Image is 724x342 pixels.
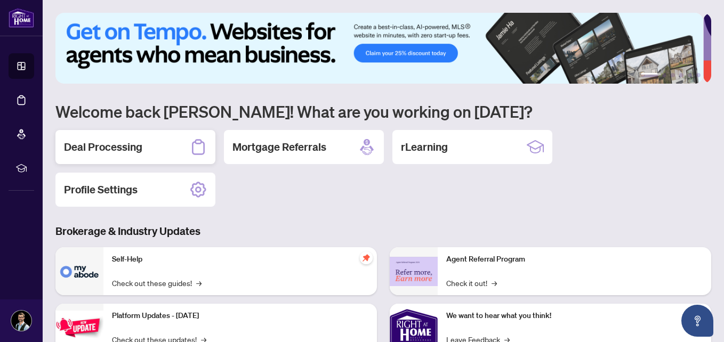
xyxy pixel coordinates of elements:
[9,8,34,28] img: logo
[681,305,713,337] button: Open asap
[232,140,326,154] h2: Mortgage Referrals
[446,277,497,289] a: Check it out!→
[688,73,692,77] button: 5
[64,182,138,197] h2: Profile Settings
[11,311,31,331] img: Profile Icon
[446,310,703,322] p: We want to hear what you think!
[55,101,711,121] h1: Welcome back [PERSON_NAME]! What are you working on [DATE]?
[662,73,666,77] button: 2
[64,140,142,154] h2: Deal Processing
[360,251,373,264] span: pushpin
[55,13,703,84] img: Slide 0
[696,73,701,77] button: 6
[55,224,711,239] h3: Brokerage & Industry Updates
[55,247,103,295] img: Self-Help
[112,310,368,322] p: Platform Updates - [DATE]
[112,277,202,289] a: Check out these guides!→
[401,140,448,154] h2: rLearning
[641,73,658,77] button: 1
[679,73,683,77] button: 4
[112,254,368,265] p: Self-Help
[446,254,703,265] p: Agent Referral Program
[492,277,497,289] span: →
[196,277,202,289] span: →
[390,257,438,286] img: Agent Referral Program
[671,73,675,77] button: 3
